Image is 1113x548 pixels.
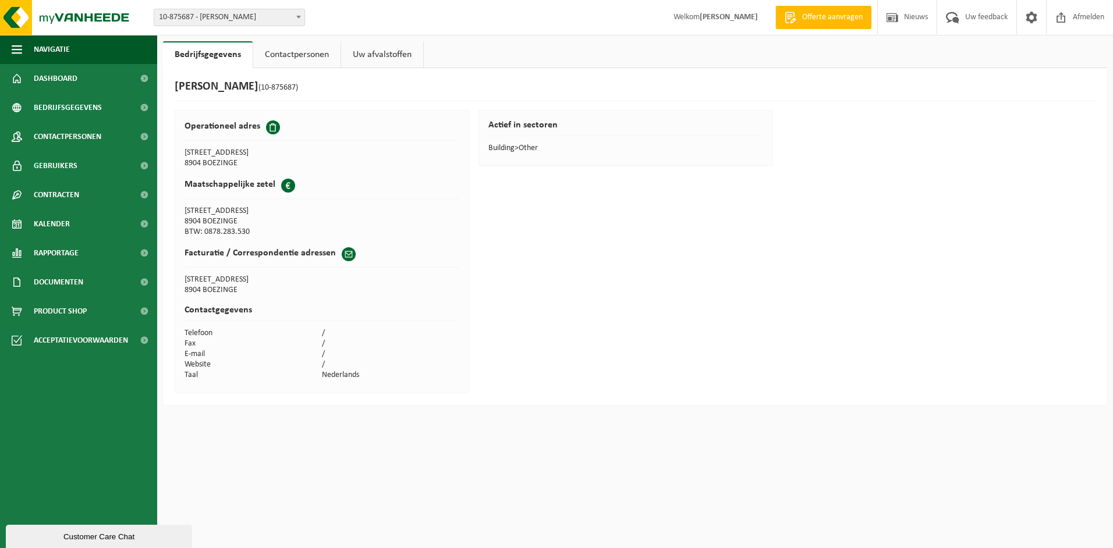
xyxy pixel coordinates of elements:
[34,209,70,239] span: Kalender
[185,206,322,216] td: [STREET_ADDRESS]
[185,247,336,259] h2: Facturatie / Correspondentie adressen
[185,179,275,190] h2: Maatschappelijke zetel
[322,349,459,360] td: /
[34,151,77,180] span: Gebruikers
[34,239,79,268] span: Rapportage
[34,326,128,355] span: Acceptatievoorwaarden
[185,360,322,370] td: Website
[185,328,322,339] td: Telefoon
[185,285,460,296] td: 8904 BOEZINGE
[185,227,322,237] td: BTW: 0878.283.530
[185,339,322,349] td: Fax
[185,120,260,132] h2: Operationeel adres
[253,41,341,68] a: Contactpersonen
[322,360,459,370] td: /
[185,370,322,380] td: Taal
[175,80,298,95] h1: [PERSON_NAME]
[322,339,459,349] td: /
[34,93,102,122] span: Bedrijfsgegevens
[488,143,764,154] td: Building>Other
[799,12,866,23] span: Offerte aanvragen
[163,41,253,68] a: Bedrijfsgegevens
[488,120,764,136] h2: Actief in sectoren
[185,158,322,169] td: 8904 BOEZINGE
[154,9,305,26] span: 10-875687 - PEDRO SOETE - BOEZINGE
[185,148,322,158] td: [STREET_ADDRESS]
[700,13,758,22] strong: [PERSON_NAME]
[34,122,101,151] span: Contactpersonen
[34,180,79,209] span: Contracten
[34,268,83,297] span: Documenten
[185,305,460,321] h2: Contactgegevens
[185,275,460,285] td: [STREET_ADDRESS]
[322,370,459,380] td: Nederlands
[322,328,459,339] td: /
[34,297,87,326] span: Product Shop
[34,35,70,64] span: Navigatie
[341,41,423,68] a: Uw afvalstoffen
[154,9,304,26] span: 10-875687 - PEDRO SOETE - BOEZINGE
[34,64,77,93] span: Dashboard
[775,6,871,29] a: Offerte aanvragen
[185,216,322,227] td: 8904 BOEZINGE
[258,83,298,92] span: (10-875687)
[185,349,322,360] td: E-mail
[6,522,194,548] iframe: chat widget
